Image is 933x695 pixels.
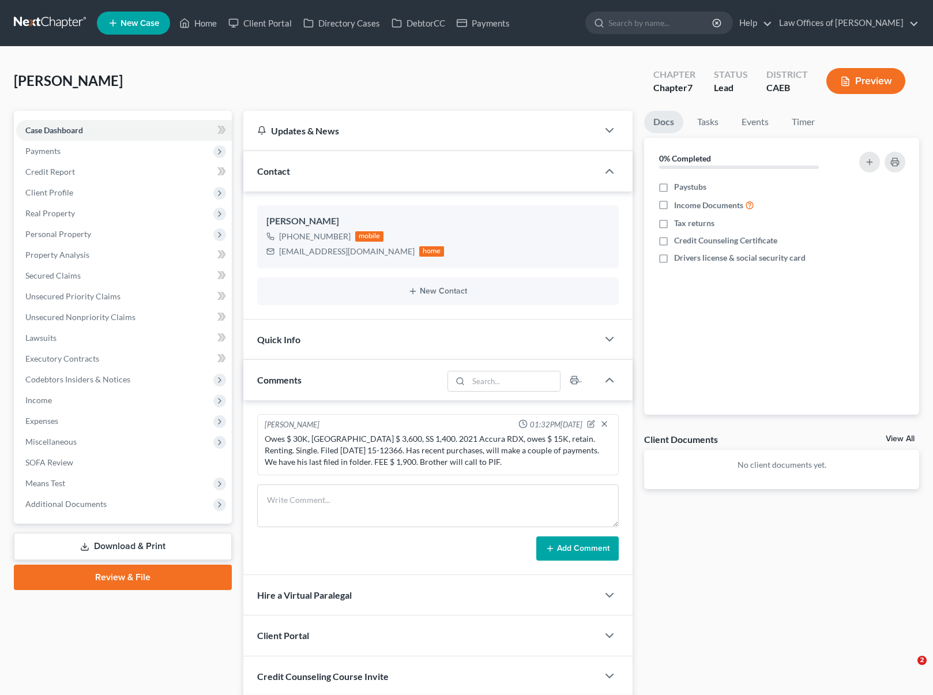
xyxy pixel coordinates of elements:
[16,265,232,286] a: Secured Claims
[16,307,232,328] a: Unsecured Nonpriority Claims
[25,250,89,260] span: Property Analysis
[674,235,777,246] span: Credit Counseling Certificate
[257,671,389,682] span: Credit Counseling Course Invite
[25,416,58,426] span: Expenses
[25,312,136,322] span: Unsecured Nonpriority Claims
[732,111,778,133] a: Events
[223,13,298,33] a: Client Portal
[25,333,57,343] span: Lawsuits
[644,433,718,445] div: Client Documents
[25,146,61,156] span: Payments
[25,125,83,135] span: Case Dashboard
[25,437,77,446] span: Miscellaneous
[766,68,808,81] div: District
[257,166,290,176] span: Contact
[674,252,806,264] span: Drivers license & social security card
[25,499,107,509] span: Additional Documents
[25,229,91,239] span: Personal Property
[25,208,75,218] span: Real Property
[608,12,714,33] input: Search by name...
[894,656,921,683] iframe: Intercom live chat
[674,181,706,193] span: Paystubs
[257,374,302,385] span: Comments
[266,215,610,228] div: [PERSON_NAME]
[536,536,619,561] button: Add Comment
[25,187,73,197] span: Client Profile
[16,348,232,369] a: Executory Contracts
[121,19,159,28] span: New Case
[25,167,75,176] span: Credit Report
[257,334,300,345] span: Quick Info
[257,125,585,137] div: Updates & News
[16,286,232,307] a: Unsecured Priority Claims
[688,111,728,133] a: Tasks
[265,419,319,431] div: [PERSON_NAME]
[355,231,384,242] div: mobile
[653,459,910,471] p: No client documents yet.
[16,452,232,473] a: SOFA Review
[25,354,99,363] span: Executory Contracts
[25,271,81,280] span: Secured Claims
[469,371,560,391] input: Search...
[298,13,386,33] a: Directory Cases
[174,13,223,33] a: Home
[257,630,309,641] span: Client Portal
[25,478,65,488] span: Means Test
[14,533,232,560] a: Download & Print
[419,246,445,257] div: home
[782,111,824,133] a: Timer
[714,68,748,81] div: Status
[279,231,351,242] div: [PHONE_NUMBER]
[653,68,695,81] div: Chapter
[659,153,711,163] strong: 0% Completed
[265,433,612,468] div: Owes $ 30K, [GEOGRAPHIC_DATA] $ 3,600, SS 1,400. 2021 Accura RDX, owes $ 15K, retain. Renting. Si...
[14,72,123,89] span: [PERSON_NAME]
[674,217,714,229] span: Tax returns
[826,68,905,94] button: Preview
[25,457,73,467] span: SOFA Review
[773,13,919,33] a: Law Offices of [PERSON_NAME]
[644,111,683,133] a: Docs
[25,395,52,405] span: Income
[451,13,516,33] a: Payments
[530,419,582,430] span: 01:32PM[DATE]
[917,656,927,665] span: 2
[714,81,748,95] div: Lead
[16,161,232,182] a: Credit Report
[653,81,695,95] div: Chapter
[16,328,232,348] a: Lawsuits
[733,13,772,33] a: Help
[25,291,121,301] span: Unsecured Priority Claims
[386,13,451,33] a: DebtorCC
[25,374,130,384] span: Codebtors Insiders & Notices
[886,435,915,443] a: View All
[279,246,415,257] div: [EMAIL_ADDRESS][DOMAIN_NAME]
[14,565,232,590] a: Review & File
[687,82,693,93] span: 7
[257,589,352,600] span: Hire a Virtual Paralegal
[266,287,610,296] button: New Contact
[16,120,232,141] a: Case Dashboard
[674,200,743,211] span: Income Documents
[16,245,232,265] a: Property Analysis
[766,81,808,95] div: CAEB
